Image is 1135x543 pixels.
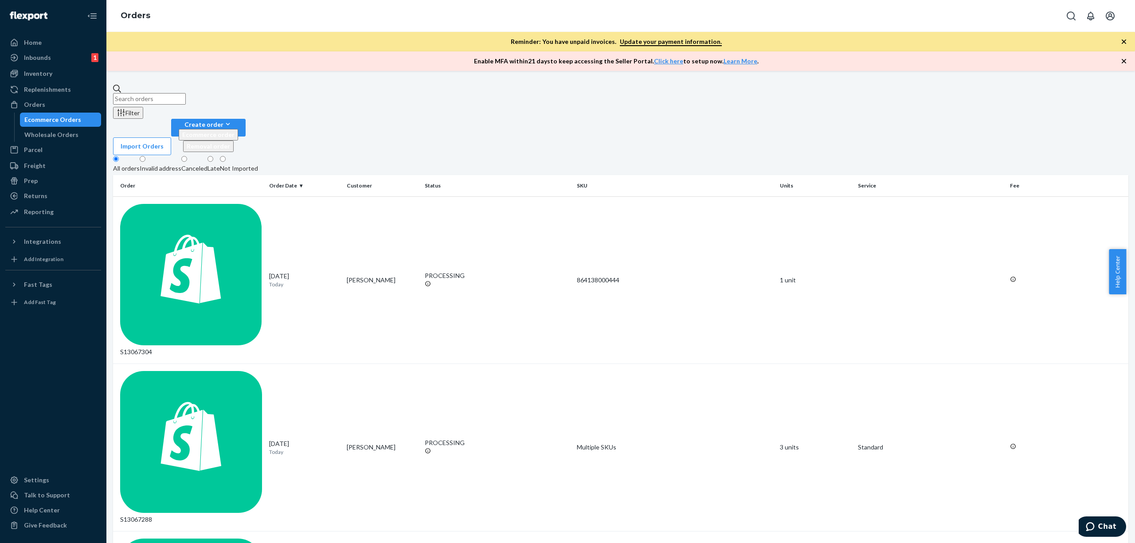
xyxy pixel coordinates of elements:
td: [PERSON_NAME] [343,364,421,531]
div: Inventory [24,69,52,78]
ol: breadcrumbs [113,3,157,29]
div: PROCESSING [425,438,570,447]
a: Click here [654,57,683,65]
button: Open Search Box [1062,7,1080,25]
p: Enable MFA within 21 days to keep accessing the Seller Portal. to setup now. . [474,57,759,66]
div: Add Fast Tag [24,298,56,306]
div: Create order [179,120,238,129]
a: Orders [121,11,150,20]
div: Not Imported [220,164,258,173]
div: Customer [347,182,418,189]
div: Wholesale Orders [24,130,78,139]
button: Open account menu [1101,7,1119,25]
input: All orders [113,156,119,162]
div: Freight [24,161,46,170]
input: Not Imported [220,156,226,162]
div: Reporting [24,207,54,216]
div: Prep [24,176,38,185]
a: Orders [5,98,101,112]
div: Integrations [24,237,61,246]
td: Multiple SKUs [573,364,776,531]
button: Import Orders [113,137,171,155]
div: [DATE] [269,439,340,456]
button: Open notifications [1082,7,1100,25]
div: 1 [91,53,98,62]
button: Fast Tags [5,277,101,292]
a: Home [5,35,101,50]
a: Inbounds1 [5,51,101,65]
span: Ecommerce order [182,131,235,138]
div: Replenishments [24,85,71,94]
iframe: Opens a widget where you can chat to one of our agents [1079,516,1126,539]
div: All orders [113,164,140,173]
button: Integrations [5,234,101,249]
p: Today [269,448,340,456]
a: Update your payment information. [620,38,722,46]
div: Invalid address [140,164,181,173]
a: Settings [5,473,101,487]
div: Give Feedback [24,521,67,530]
button: Filter [113,107,143,119]
a: Wholesale Orders [20,128,102,142]
div: S13067304 [120,204,262,357]
th: Status [421,175,574,196]
button: Removal order [183,141,234,152]
span: Removal order [187,142,230,150]
a: Help Center [5,503,101,517]
div: [DATE] [269,272,340,288]
a: Inventory [5,66,101,81]
button: Close Navigation [83,7,101,25]
p: Standard [858,443,1003,452]
img: Flexport logo [10,12,47,20]
div: Talk to Support [24,491,70,500]
div: Late [207,164,220,173]
input: Search orders [113,93,186,105]
input: Late [207,156,213,162]
div: Parcel [24,145,43,154]
th: Fee [1006,175,1128,196]
div: Ecommerce Orders [24,115,81,124]
div: PROCESSING [425,271,570,280]
button: Give Feedback [5,518,101,532]
div: 864138000444 [577,276,773,285]
th: Order Date [266,175,344,196]
td: 3 units [776,364,854,531]
a: Replenishments [5,82,101,97]
div: S13067288 [120,371,262,524]
button: Create orderEcommerce orderRemoval order [171,119,246,137]
div: Inbounds [24,53,51,62]
div: Filter [117,108,140,117]
a: Add Integration [5,252,101,266]
p: Reminder: You have unpaid invoices. [511,37,722,46]
div: Home [24,38,42,47]
a: Learn More [724,57,757,65]
th: Service [854,175,1007,196]
a: Reporting [5,205,101,219]
div: Settings [24,476,49,484]
p: Today [269,281,340,288]
th: Order [113,175,266,196]
a: Add Fast Tag [5,295,101,309]
td: [PERSON_NAME] [343,196,421,364]
th: Units [776,175,854,196]
button: Talk to Support [5,488,101,502]
div: Returns [24,191,47,200]
input: Invalid address [140,156,145,162]
a: Ecommerce Orders [20,113,102,127]
a: Returns [5,189,101,203]
button: Ecommerce order [179,129,238,141]
div: Canceled [181,164,207,173]
a: Parcel [5,143,101,157]
input: Canceled [181,156,187,162]
th: SKU [573,175,776,196]
td: 1 unit [776,196,854,364]
div: Help Center [24,506,60,515]
div: Fast Tags [24,280,52,289]
a: Prep [5,174,101,188]
button: Help Center [1109,249,1126,294]
div: Orders [24,100,45,109]
div: Add Integration [24,255,63,263]
a: Freight [5,159,101,173]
